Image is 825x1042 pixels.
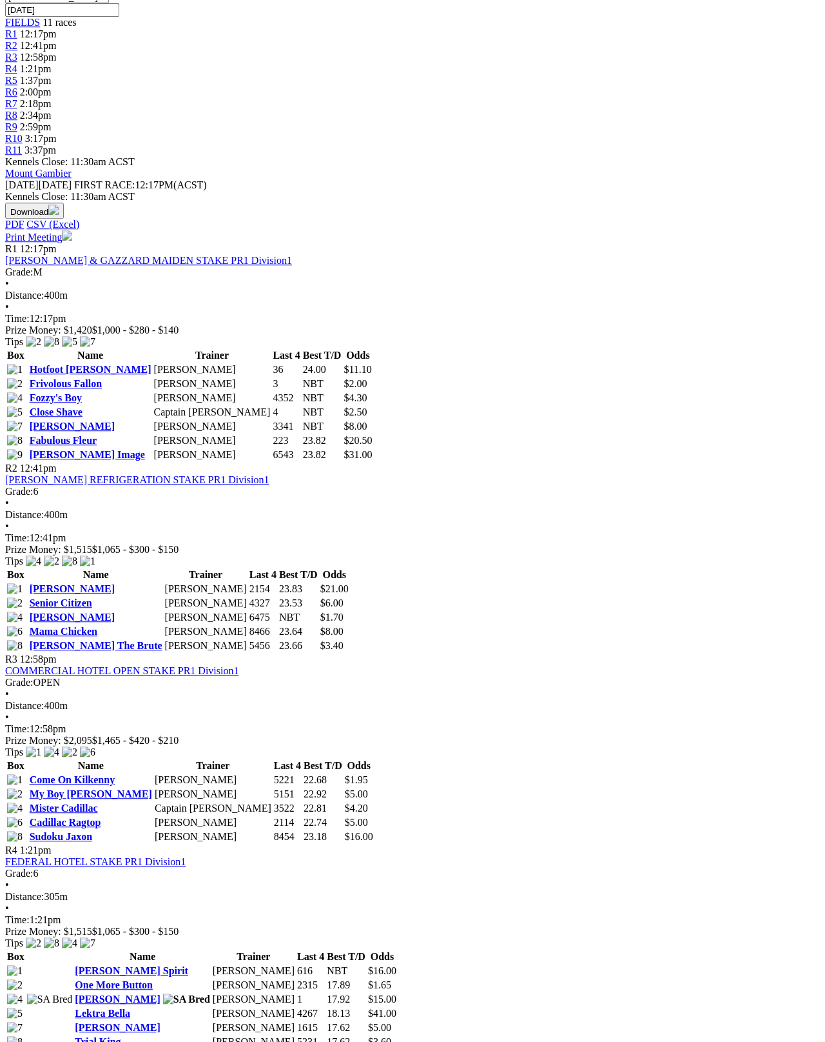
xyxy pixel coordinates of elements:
div: Download [5,219,820,230]
a: COMMERCIAL HOTEL OPEN STAKE PR1 Division1 [5,665,238,676]
img: 2 [7,979,23,991]
span: 2:59pm [20,121,52,132]
td: [PERSON_NAME] [212,1021,295,1034]
img: 1 [26,746,41,758]
img: 2 [26,336,41,348]
span: • [5,497,9,508]
span: FIRST RACE: [74,179,135,190]
div: 12:41pm [5,532,820,544]
a: Print Meeting [5,232,72,243]
a: Hotfoot [PERSON_NAME] [30,364,151,375]
th: Name [74,950,211,963]
span: R5 [5,75,17,86]
td: [PERSON_NAME] [212,993,295,1006]
button: Download [5,203,64,219]
span: R1 [5,243,17,254]
img: 2 [44,556,59,567]
td: [PERSON_NAME] [153,448,271,461]
span: Time: [5,532,30,543]
a: Fozzy's Boy [30,392,82,403]
span: R4 [5,63,17,74]
td: 36 [272,363,300,376]
span: Box [7,569,24,580]
td: 4327 [249,597,277,610]
td: [PERSON_NAME] [164,639,247,652]
span: 3:37pm [24,145,56,155]
span: 3:17pm [25,133,57,144]
div: 12:17pm [5,313,820,325]
td: [PERSON_NAME] [153,420,271,433]
td: [PERSON_NAME] [212,979,295,992]
td: 5151 [273,788,302,801]
span: 12:17PM(ACST) [74,179,207,190]
a: Fabulous Fleur [30,435,97,446]
a: Lektra Bella [75,1008,130,1019]
th: Trainer [153,349,271,362]
td: 2154 [249,583,277,596]
td: Captain [PERSON_NAME] [154,802,272,815]
td: [PERSON_NAME] [164,597,247,610]
a: PDF [5,219,24,230]
td: 2114 [273,816,302,829]
img: SA Bred [27,994,73,1005]
img: 4 [26,556,41,567]
span: Time: [5,313,30,324]
span: 2:34pm [20,110,52,121]
td: [PERSON_NAME] [153,434,271,447]
img: 6 [80,746,95,758]
span: $4.30 [344,392,367,403]
span: $2.50 [344,406,367,417]
a: R3 [5,52,17,63]
a: My Boy [PERSON_NAME] [30,788,152,799]
td: 22.92 [303,788,343,801]
span: Time: [5,723,30,734]
a: R8 [5,110,17,121]
span: 12:58pm [20,654,57,665]
td: 23.82 [302,448,342,461]
div: Kennels Close: 11:30am ACST [5,191,820,203]
span: 12:17pm [20,28,57,39]
div: Prize Money: $1,420 [5,325,820,336]
span: Kennels Close: 11:30am ACST [5,156,135,167]
img: 4 [7,994,23,1005]
img: printer.svg [62,230,72,241]
span: Grade: [5,266,34,277]
span: $5.00 [345,817,368,828]
div: OPEN [5,677,820,688]
a: FIELDS [5,17,40,28]
td: 17.62 [326,1021,366,1034]
a: R6 [5,86,17,97]
span: $16.00 [345,831,373,842]
th: Odds [343,349,373,362]
span: 11 races [43,17,76,28]
img: 5 [62,336,77,348]
span: R7 [5,98,17,109]
a: R10 [5,133,23,144]
span: 2:18pm [20,98,52,109]
span: R2 [5,40,17,51]
img: 6 [7,626,23,637]
td: [PERSON_NAME] [212,1007,295,1020]
td: 5456 [249,639,277,652]
img: 4 [62,937,77,949]
img: 8 [44,937,59,949]
span: $8.00 [344,421,367,432]
a: Mister Cadillac [30,803,98,814]
td: 4267 [296,1007,325,1020]
span: R4 [5,845,17,856]
span: • [5,301,9,312]
span: $11.10 [344,364,371,375]
td: [PERSON_NAME] [154,774,272,787]
td: [PERSON_NAME] [154,830,272,843]
span: • [5,903,9,914]
img: download.svg [48,205,59,215]
span: 12:41pm [20,40,57,51]
img: 4 [7,803,23,814]
a: R9 [5,121,17,132]
span: $1,065 - $300 - $150 [92,926,179,937]
td: 24.00 [302,363,342,376]
td: 17.92 [326,993,366,1006]
a: [PERSON_NAME] Spirit [75,965,188,976]
a: [PERSON_NAME] [30,612,115,623]
th: Best T/D [303,759,343,772]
